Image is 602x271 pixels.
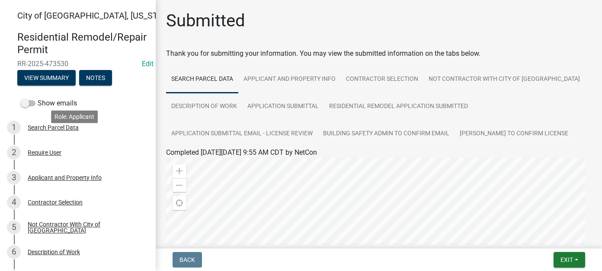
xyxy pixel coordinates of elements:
div: 2 [7,146,21,159]
div: Zoom out [173,178,186,192]
a: [PERSON_NAME] to confirm License [455,120,573,148]
span: Exit [560,256,573,263]
div: Zoom in [173,164,186,178]
label: Show emails [21,98,77,108]
div: Description of Work [28,249,80,255]
span: City of [GEOGRAPHIC_DATA], [US_STATE] [17,10,175,21]
span: RR-2025-473530 [17,60,138,68]
div: Applicant and Property Info [28,175,102,181]
wm-modal-confirm: Notes [79,75,112,82]
a: Application Submittal [242,93,324,121]
div: Search Parcel Data [28,124,79,131]
a: Contractor Selection [341,66,423,93]
div: 3 [7,171,21,185]
div: Contractor Selection [28,199,83,205]
div: 1 [7,121,21,134]
div: Find my location [173,196,186,210]
h1: Submitted [166,10,245,31]
button: View Summary [17,70,76,86]
button: Back [173,252,202,268]
a: Application Submittal Email - License Review [166,120,318,148]
a: Description of Work [166,93,242,121]
wm-modal-confirm: Edit Application Number [142,60,154,68]
div: Thank you for submitting your information. You may view the submitted information on the tabs below. [166,48,592,59]
a: Applicant and Property Info [238,66,341,93]
div: Not Contractor With City of [GEOGRAPHIC_DATA] [28,221,142,233]
button: Notes [79,70,112,86]
a: Edit [142,60,154,68]
span: Completed [DATE][DATE] 9:55 AM CDT by NetCon [166,148,317,156]
div: 6 [7,245,21,259]
div: 5 [7,220,21,234]
span: Back [179,256,195,263]
div: Require User [28,150,61,156]
a: Search Parcel Data [166,66,238,93]
div: Role: Applicant [51,110,98,123]
a: Not Contractor With City of [GEOGRAPHIC_DATA] [423,66,585,93]
button: Exit [554,252,585,268]
a: Residential Remodel Application Submitted [324,93,473,121]
div: 4 [7,195,21,209]
a: Building Safety Admin to Confirm Email [318,120,455,148]
h4: Residential Remodel/Repair Permit [17,31,149,56]
wm-modal-confirm: Summary [17,75,76,82]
